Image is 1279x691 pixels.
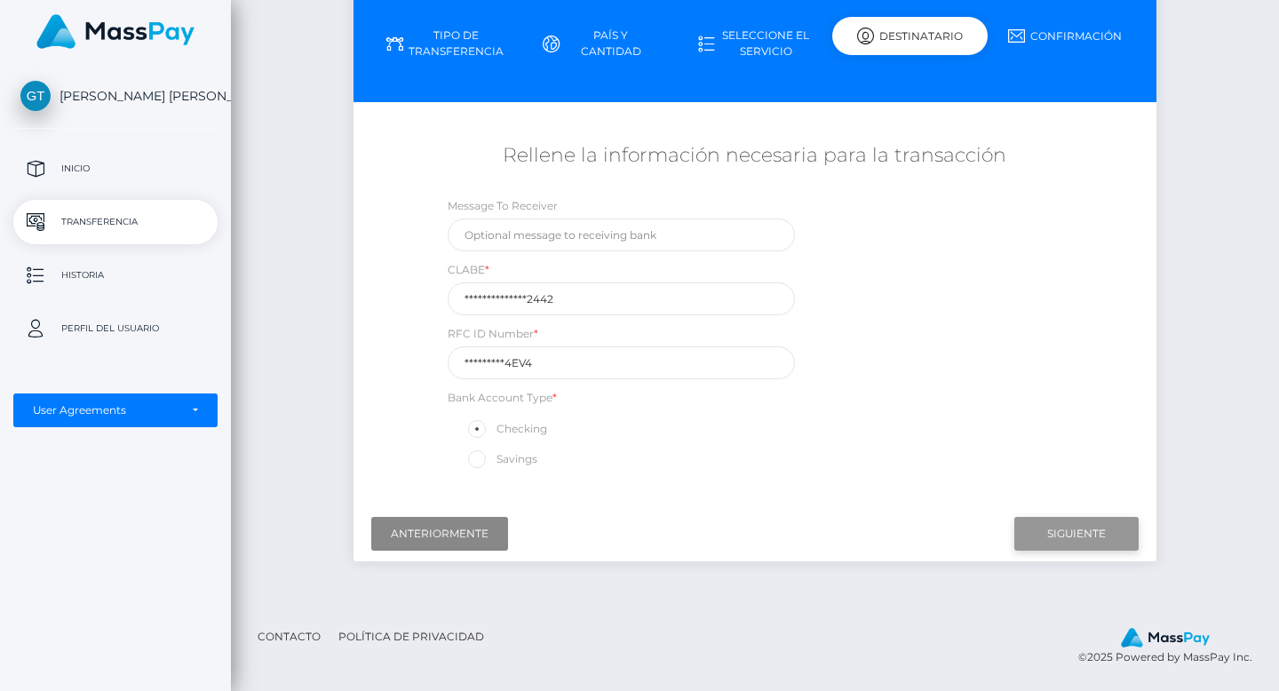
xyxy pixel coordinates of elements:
[13,253,218,298] a: Historia
[448,326,538,342] label: RFC ID Number
[20,209,211,235] p: Transferencia
[448,198,558,214] label: Message To Receiver
[20,262,211,289] p: Historia
[367,20,522,67] a: Tipo de transferencia
[448,282,796,315] input: 18 digits
[448,390,557,406] label: Bank Account Type
[448,262,489,278] label: CLABE
[448,346,796,379] input: 12-13 alphanumeric values
[13,147,218,191] a: Inicio
[13,200,218,244] a: Transferencia
[250,623,328,650] a: Contacto
[371,517,508,551] input: Anteriormente
[832,17,988,55] div: Destinatario
[367,142,1142,170] h5: Rellene la información necesaria para la transacción
[13,306,218,351] a: Perfil del usuario
[465,448,537,471] label: Savings
[36,14,195,49] img: MassPay
[522,20,678,67] a: País y cantidad
[13,88,218,104] span: [PERSON_NAME] [PERSON_NAME]
[13,393,218,427] button: User Agreements
[20,315,211,342] p: Perfil del usuario
[1078,627,1266,666] div: © 2025 Powered by MassPay Inc.
[448,218,796,251] input: Optional message to receiving bank
[678,20,833,67] a: Seleccione el servicio
[33,403,179,417] div: User Agreements
[1121,628,1210,647] img: MassPay
[465,417,547,441] label: Checking
[20,155,211,182] p: Inicio
[1014,517,1139,551] input: Siguiente
[331,623,491,650] a: Política de privacidad
[988,20,1143,52] a: Confirmación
